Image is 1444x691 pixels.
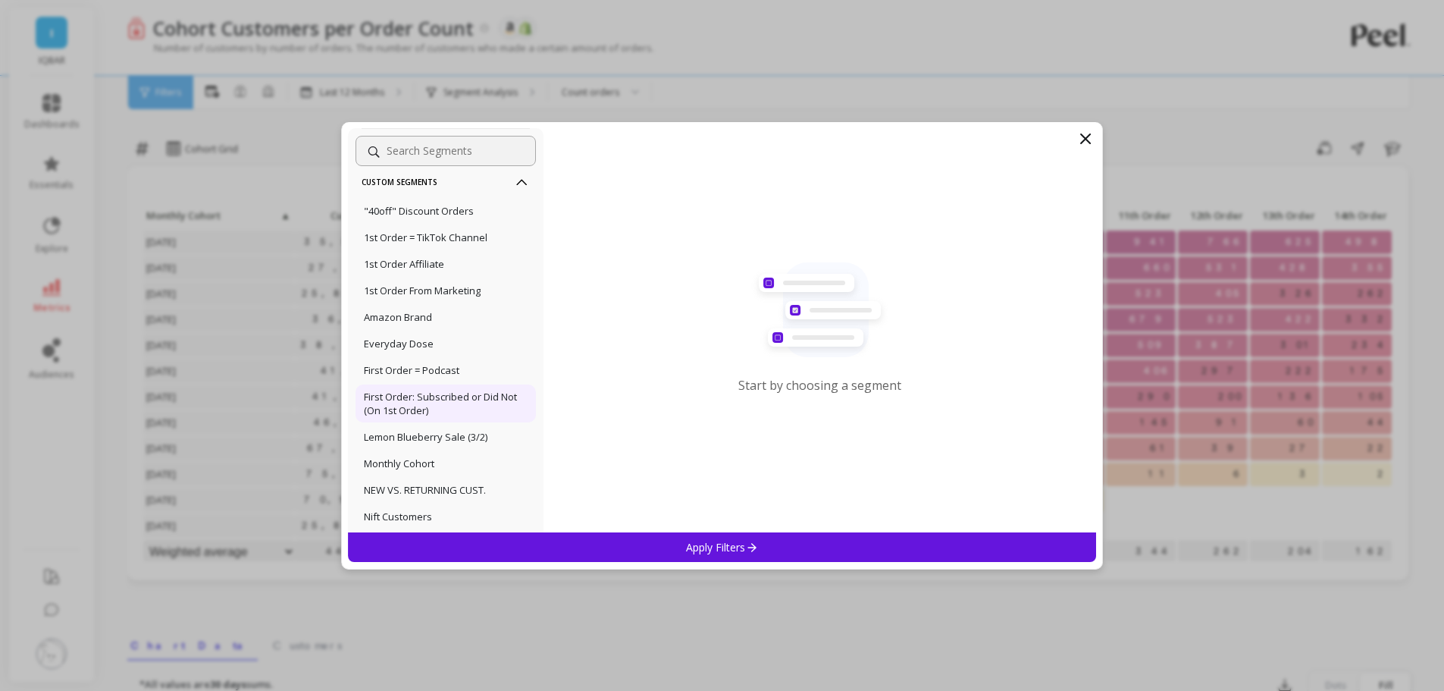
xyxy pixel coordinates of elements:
p: Nift Customers [364,510,432,523]
p: Custom Segments [362,162,530,201]
p: Audiences [362,128,530,167]
p: Monthly Cohort [364,457,434,470]
p: 1st Order From Marketing [364,284,481,297]
p: First Order = Podcast [364,363,459,377]
p: 1st Order = TikTok Channel [364,231,487,244]
p: "40off" Discount Orders [364,204,474,218]
p: 1st Order Affiliate [364,257,444,271]
p: NEW VS. RETURNING CUST. [364,483,486,497]
p: First Order: Subscribed or Did Not (On 1st Order) [364,390,528,417]
p: Start by choosing a segment [738,377,901,394]
p: Lemon Blueberry Sale (3/2) [364,430,487,444]
p: Everyday Dose [364,337,434,350]
input: Search Segments [356,136,536,166]
p: Apply Filters [686,540,758,554]
p: Amazon Brand [364,310,432,324]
